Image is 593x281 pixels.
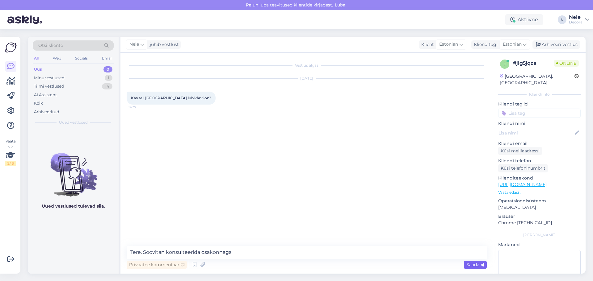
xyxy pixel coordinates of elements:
span: Kas teil [GEOGRAPHIC_DATA] lubivärvi on? [131,96,211,100]
textarea: Tere. Soovitan konsulteerida osakonnaga [127,246,487,259]
p: Chrome [TECHNICAL_ID] [498,220,581,226]
div: Vaata siia [5,138,16,166]
div: 2 / 3 [5,161,16,166]
img: Askly Logo [5,42,17,53]
p: Brauser [498,213,581,220]
span: 14:37 [128,105,152,110]
span: Online [554,60,579,67]
div: Tiimi vestlused [34,83,64,89]
div: N [558,15,566,24]
p: Märkmed [498,242,581,248]
input: Lisa nimi [498,130,574,136]
span: j [504,62,506,66]
div: All [33,54,40,62]
div: Klienditugi [471,41,498,48]
div: Küsi meiliaadressi [498,147,542,155]
div: Arhiveeritud [34,109,59,115]
p: Kliendi tag'id [498,101,581,107]
div: Minu vestlused [34,75,65,81]
a: [URL][DOMAIN_NAME] [498,182,547,187]
span: Nele [129,41,139,48]
div: Socials [74,54,89,62]
div: Vestlus algas [127,63,487,68]
span: Luba [333,2,347,8]
div: juhib vestlust [147,41,179,48]
span: Estonian [503,41,522,48]
div: Uus [34,66,42,72]
div: AI Assistent [34,92,57,98]
span: Uued vestlused [59,120,88,125]
p: Vaata edasi ... [498,190,581,195]
div: Decora [569,20,582,25]
p: [MEDICAL_DATA] [498,204,581,211]
div: [DATE] [127,76,487,81]
div: Privaatne kommentaar [127,261,187,269]
div: Web [52,54,62,62]
p: Kliendi email [498,140,581,147]
div: Aktiivne [505,14,543,25]
div: Klient [419,41,434,48]
p: Uued vestlused tulevad siia. [42,203,105,209]
div: [PERSON_NAME] [498,232,581,238]
span: Saada [466,262,484,267]
a: NeleDecora [569,15,589,25]
p: Kliendi nimi [498,120,581,127]
div: Email [101,54,114,62]
div: Kõik [34,100,43,106]
div: 1 [105,75,112,81]
div: # jlg5jqza [513,60,554,67]
div: Arhiveeri vestlus [532,40,580,49]
span: Estonian [439,41,458,48]
p: Klienditeekond [498,175,581,181]
img: No chats [28,142,119,197]
div: 14 [102,83,112,89]
div: Küsi telefoninumbrit [498,164,548,172]
input: Lisa tag [498,109,581,118]
div: [GEOGRAPHIC_DATA], [GEOGRAPHIC_DATA] [500,73,574,86]
p: Kliendi telefon [498,158,581,164]
span: Otsi kliente [38,42,63,49]
div: Kliendi info [498,92,581,97]
p: Operatsioonisüsteem [498,198,581,204]
div: Nele [569,15,582,20]
div: 0 [103,66,112,72]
